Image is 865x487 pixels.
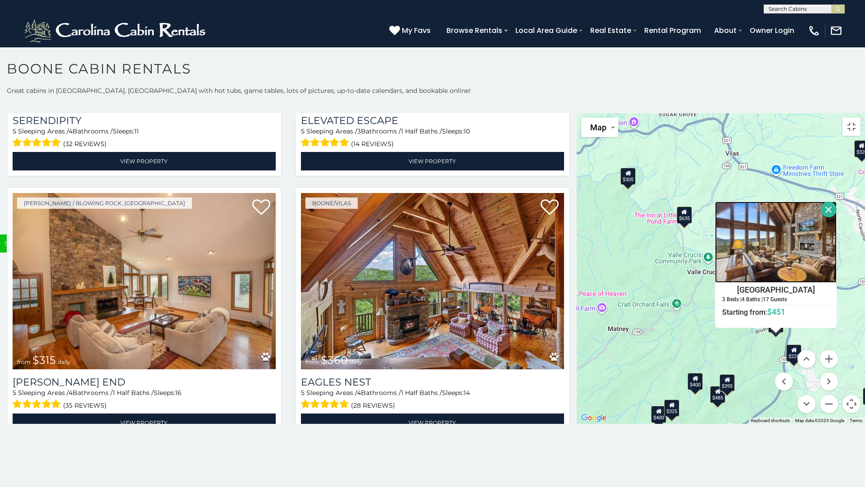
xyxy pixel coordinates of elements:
span: $451 [767,307,785,316]
button: Move left [775,372,793,391]
a: Serendipity [13,115,276,127]
div: $485 [710,386,725,403]
a: About [710,23,741,38]
a: Owner Login [745,23,799,38]
div: $635 [677,206,692,223]
a: [PERSON_NAME] / Blowing Rock, [GEOGRAPHIC_DATA] [17,198,192,209]
span: My Favs [402,25,431,36]
span: daily [58,358,70,365]
h5: 17 Guests [763,296,787,302]
img: Eagles Nest [301,193,564,369]
img: mail-regular-white.png [830,24,842,37]
a: Real Estate [586,23,636,38]
a: Boone/Vilas [305,198,358,209]
h3: Moss End [13,376,276,388]
a: Terms [850,418,862,423]
button: Move up [797,350,815,368]
img: Google [579,412,609,424]
a: View Property [13,413,276,432]
div: $400 [687,373,703,390]
button: Move down [797,395,815,413]
img: Cucumber Tree Lodge [715,202,837,283]
span: Map data ©2025 Google [795,418,844,423]
a: View Property [13,152,276,170]
span: 5 [13,389,16,397]
img: phone-regular-white.png [808,24,820,37]
a: Rental Program [640,23,706,38]
span: 5 [301,389,305,397]
span: 16 [175,389,182,397]
div: Sleeping Areas / Bathrooms / Sleeps: [301,127,564,150]
span: 14 [464,389,470,397]
span: 1 Half Baths / [401,127,442,135]
span: (35 reviews) [63,400,107,411]
span: daily [350,358,362,365]
button: Close [821,202,837,217]
a: [GEOGRAPHIC_DATA] 3 Beds | 4 Baths | 17 Guests Starting from:$451 [715,283,837,317]
span: 1 Half Baths / [113,389,154,397]
span: 1 Half Baths / [401,389,442,397]
button: Keyboard shortcuts [751,418,790,424]
span: $360 [321,354,348,367]
a: Elevated Escape [301,115,564,127]
div: Sleeping Areas / Bathrooms / Sleeps: [13,127,276,150]
div: Sleeping Areas / Bathrooms / Sleeps: [13,388,276,411]
a: Eagles Nest from $360 daily [301,193,564,369]
button: Zoom in [820,350,838,368]
div: Sleeping Areas / Bathrooms / Sleeps: [301,388,564,411]
span: (14 reviews) [351,138,394,150]
span: 10 [464,127,470,135]
span: (32 reviews) [63,138,107,150]
a: Eagles Nest [301,376,564,388]
a: Open this area in Google Maps (opens a new window) [579,412,609,424]
a: [PERSON_NAME] End [13,376,276,388]
a: Add to favorites [541,198,559,217]
button: Toggle fullscreen view [842,118,860,136]
span: (28 reviews) [351,400,395,411]
div: $305 [620,168,636,185]
h5: 3 Beds | [722,296,742,302]
img: White-1-2.png [23,17,209,44]
div: $325 [664,399,679,416]
a: Moss End from $315 daily [13,193,276,369]
span: 4 [68,389,73,397]
span: 3 [357,127,361,135]
span: $315 [32,354,56,367]
img: Moss End [13,193,276,369]
span: 11 [134,127,139,135]
button: Change map style [581,118,618,137]
span: 4 [357,389,361,397]
button: Move right [820,372,838,391]
span: 4 [68,127,73,135]
h4: [GEOGRAPHIC_DATA] [715,283,836,297]
a: Local Area Guide [511,23,582,38]
span: 5 [13,127,16,135]
button: Zoom out [820,395,838,413]
span: from [17,358,31,365]
div: $400 [651,405,666,423]
a: View Property [301,152,564,170]
a: My Favs [389,25,433,37]
a: Add to favorites [252,198,270,217]
h5: 4 Baths | [742,296,763,302]
a: View Property [301,413,564,432]
a: Browse Rentals [442,23,507,38]
button: Map camera controls [842,395,860,413]
span: 5 [301,127,305,135]
div: $395 [719,374,735,391]
span: from [305,358,319,365]
h6: Starting from: [715,307,836,316]
span: Map [590,123,606,132]
div: $225 [786,344,801,361]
